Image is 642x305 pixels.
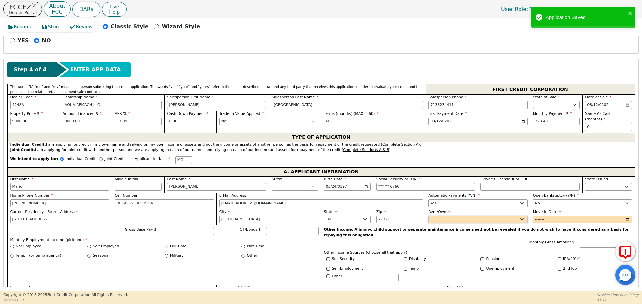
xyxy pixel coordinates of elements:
[343,148,389,152] u: Complete Sections A & B
[376,210,386,214] span: Zip
[558,257,561,261] input: Y/N
[66,156,96,162] p: Individual Credit
[44,1,70,17] button: AboutFCC
[70,66,121,74] span: ENTER APP DATA
[7,84,426,94] div: The words "I," "me" and "my" mean each person submitting this credit application. The words "you"...
[10,177,34,181] span: First Name
[167,111,208,116] span: Cash Down Payment
[272,177,282,181] span: Suffix
[480,177,527,181] span: Driver’s License # or ID#
[115,193,137,198] span: Cell Number
[65,21,98,32] button: Review
[585,123,632,131] input: 0
[16,253,61,259] label: Temp - (or temp agency)
[93,244,119,249] label: Self Employed
[3,2,42,17] button: FCCEZ®Dealer Portal
[135,157,170,161] span: Applicant Initials:
[493,85,568,94] span: FIRST CREDIT CORPORATION
[409,256,426,262] label: Disability
[49,3,65,9] p: About
[219,193,246,198] span: E-Mail Address
[324,227,632,238] p: Other Income. Alimony, child support or separate maintenance income need not be revealed if you d...
[376,177,420,181] span: Social Security or ITIN
[628,9,633,17] button: close
[324,210,337,214] span: State
[326,257,330,261] input: Y/N
[115,199,214,207] input: 303-867-5309 x104
[428,210,450,214] span: Rent/Own
[10,147,632,153] div: I am applying for joint credit with another person and we are applying in each of our names and r...
[72,2,100,17] button: DARs
[167,95,214,99] span: Salesperson First Name
[324,183,370,191] input: YYYY-MM-DD
[292,133,350,142] span: TYPE OF APPLICATION
[597,297,639,302] p: 55:11
[494,3,555,16] a: User Role:Primary
[428,285,466,290] span: Employer Start Date
[585,177,608,181] span: State Issued
[111,23,149,31] p: Classic Style
[332,256,355,262] label: Soc Security
[533,216,632,224] input: YYYY-MM-DD
[76,23,93,30] span: Review
[10,111,43,116] span: Property Price $
[533,111,572,116] span: Monthly Payment $
[501,6,528,12] span: User Role :
[3,292,128,298] p: Copyright © 2015- 2025 First Credit Corporation.
[409,266,419,272] label: Temp
[428,193,480,198] span: Automatic Payments (Y/N)
[3,21,38,32] button: Resume
[109,4,120,9] span: Live
[219,111,264,116] span: Trade-in Value Applied
[14,66,46,74] span: Step 4 of 4
[42,36,51,45] p: NO
[18,36,29,45] p: YES
[91,293,128,297] span: All Rights Reserved.
[533,193,579,198] span: Open Bankruptcy (Y/N)
[533,118,580,126] input: Hint: 228.49
[63,111,102,116] span: Amount Financed $
[16,244,41,249] label: Not Employed
[404,267,407,271] input: Y/N
[10,148,35,152] strong: Joint Credit.
[3,298,128,303] p: Version 3.2.1
[272,95,318,99] span: Salesperson Last Name
[48,23,61,30] span: Store
[332,266,363,272] label: Self Employment
[37,21,66,32] button: Store
[529,240,575,244] span: Monthly Gross Amount $
[167,177,190,181] span: Last Name
[585,111,612,122] span: Same As Cash (months)
[546,14,626,21] div: Application Saved
[404,257,407,261] input: Y/N
[31,2,36,8] sup: ®
[115,111,130,116] span: APR %
[219,285,253,290] span: Employer Job Title
[597,292,639,297] p: Session Time Remaining:
[558,267,561,271] input: Y/N
[332,274,342,279] label: Other
[10,193,53,198] span: Home Phone Number
[115,118,162,126] input: xx.xx%
[486,266,515,272] label: Unemployment
[615,241,635,261] button: Report Error to FCC
[104,156,125,162] p: Joint Credit
[125,227,157,232] span: Gross Base Pay $
[109,9,120,15] span: Help
[102,2,127,17] a: LiveHelp
[284,168,359,176] span: A. APPLICANT INFORMATION
[9,4,37,10] p: FCCEZ
[494,3,555,16] p: Primary
[563,256,580,262] label: IRA/401K
[10,210,78,214] span: Current Residency - Street Address
[557,4,639,14] button: 4248A:[PERSON_NAME]
[428,95,467,99] span: Salesperson Phone
[382,142,418,147] u: Complete Section A
[428,111,467,116] span: First Payment Date
[10,285,40,290] span: Employer Name
[10,156,59,167] span: We intend to apply for:
[10,95,36,99] span: Dealer Code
